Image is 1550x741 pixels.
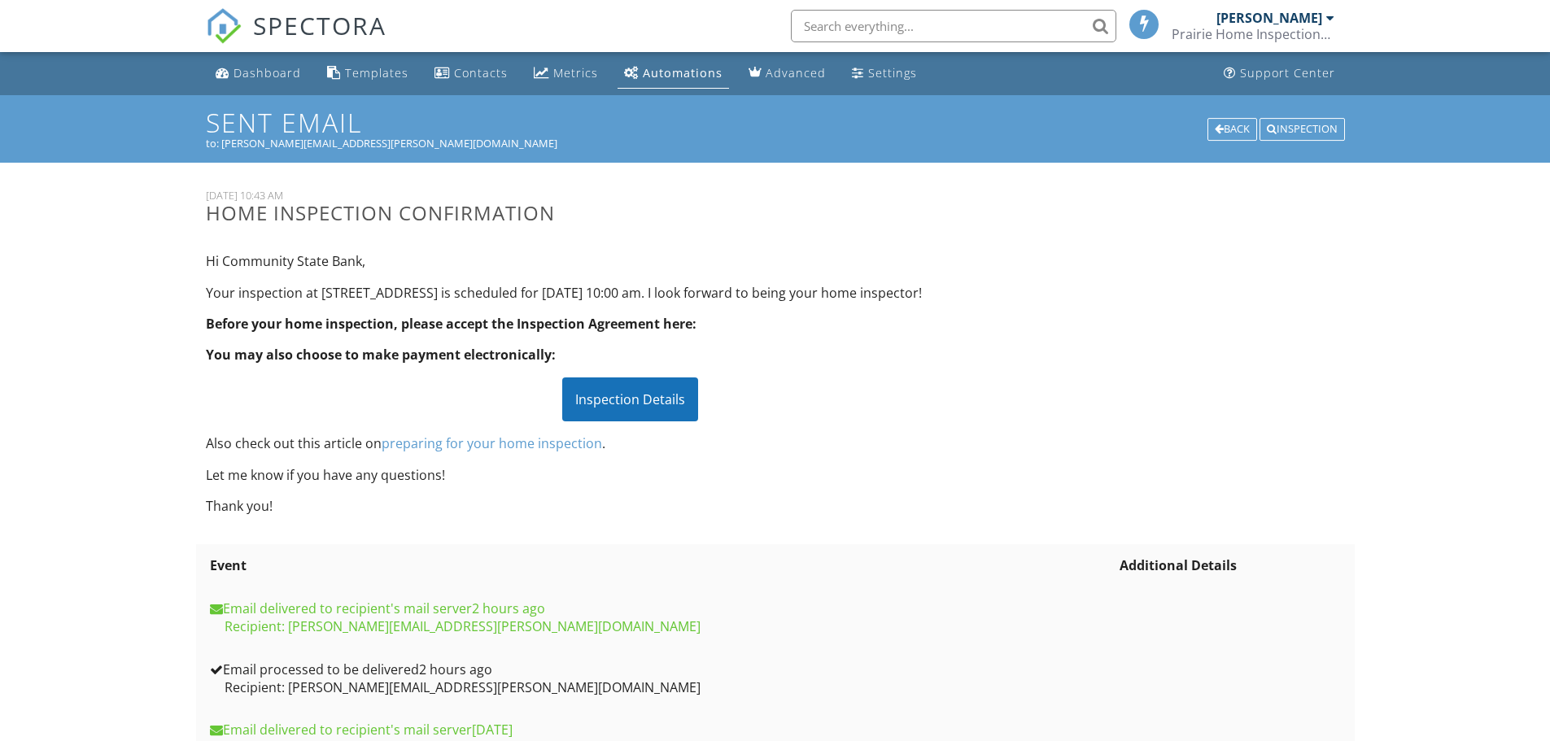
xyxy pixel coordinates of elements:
div: Inspection [1260,118,1345,141]
a: Inspection Details [562,390,698,408]
a: Templates [321,59,415,89]
a: preparing for your home inspection [382,434,602,452]
img: The Best Home Inspection Software - Spectora [206,8,242,44]
div: Dashboard [234,65,301,81]
h3: Home Inspection Confirmation [206,202,1055,224]
div: [PERSON_NAME] [1216,10,1322,26]
a: Dashboard [209,59,308,89]
span: SPECTORA [253,8,386,42]
div: Settings [868,65,917,81]
div: [DATE] 10:43 AM [206,189,1055,202]
a: Settings [845,59,923,89]
a: Support Center [1217,59,1342,89]
div: to: [PERSON_NAME][EMAIL_ADDRESS][PERSON_NAME][DOMAIN_NAME] [206,137,1345,150]
span: 2025-09-25T15:12:59Z [472,721,513,739]
p: Also check out this article on . [206,434,1055,452]
th: Additional Details [1116,544,1344,586]
div: Recipient: [PERSON_NAME][EMAIL_ADDRESS][PERSON_NAME][DOMAIN_NAME] [210,678,1112,696]
div: Email delivered to recipient's mail server [210,721,1112,739]
div: Contacts [454,65,508,81]
a: Automations (Basic) [618,59,729,89]
div: Prairie Home Inspections, LLC [1172,26,1334,42]
a: Contacts [428,59,514,89]
input: Search everything... [791,10,1116,42]
p: Hi Community State Bank, [206,252,1055,270]
div: Metrics [553,65,598,81]
a: Metrics [527,59,605,89]
span: 2025-09-29T14:43:48Z [419,660,492,678]
div: Automations [643,65,723,81]
div: Support Center [1240,65,1335,81]
div: Back [1207,118,1257,141]
div: Templates [345,65,408,81]
span: 2025-09-29T14:43:50Z [472,599,545,617]
h1: Sent Email [206,108,1345,137]
div: Email delivered to recipient's mail server [210,599,1112,617]
a: SPECTORA [206,22,386,56]
p: Your inspection at [STREET_ADDRESS] is scheduled for [DATE] 10:00 am. I look forward to being you... [206,284,1055,302]
th: Event [206,544,1116,586]
div: Inspection Details [562,377,698,421]
strong: You may also choose to make payment electronically: [206,346,556,364]
strong: Before your home inspection, please accept the Inspection Agreement here: [206,315,696,333]
a: Inspection [1260,120,1345,135]
a: Back [1207,120,1260,135]
p: Thank you! [206,497,1055,515]
div: Email processed to be delivered [210,660,1112,678]
p: Let me know if you have any questions! [206,466,1055,484]
div: Recipient: [PERSON_NAME][EMAIL_ADDRESS][PERSON_NAME][DOMAIN_NAME] [210,617,1112,635]
div: Advanced [766,65,826,81]
a: Advanced [742,59,832,89]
